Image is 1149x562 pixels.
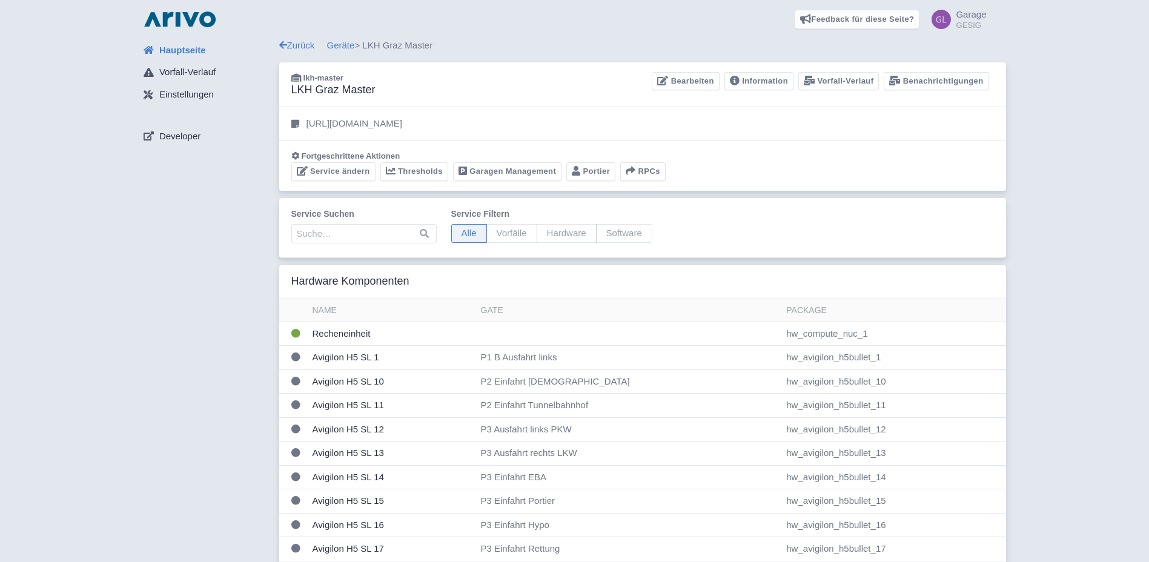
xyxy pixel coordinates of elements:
a: Garage GESIG [924,10,986,29]
span: Alle [451,224,487,243]
a: Garagen Management [453,162,561,181]
h3: LKH Graz Master [291,84,376,97]
h3: Hardware Komponenten [291,275,409,288]
td: hw_compute_nuc_1 [781,322,1005,346]
span: Developer [159,130,200,144]
a: Vorfall-Verlauf [134,61,279,84]
a: Einstellungen [134,84,279,107]
td: Avigilon H5 SL 1 [308,346,476,370]
td: hw_avigilon_h5bullet_11 [781,394,1005,418]
th: Gate [476,299,782,322]
span: Hardware [537,224,597,243]
td: Avigilon H5 SL 12 [308,417,476,441]
td: Avigilon H5 SL 14 [308,465,476,489]
div: > LKH Graz Master [279,39,1006,53]
td: hw_avigilon_h5bullet_1 [781,346,1005,370]
a: Hauptseite [134,39,279,62]
span: Garage [956,9,986,19]
p: [URL][DOMAIN_NAME] [306,117,402,131]
td: Avigilon H5 SL 11 [308,394,476,418]
td: hw_avigilon_h5bullet_14 [781,465,1005,489]
span: Hauptseite [159,44,206,58]
label: Service suchen [291,208,437,220]
td: P3 Einfahrt Hypo [476,513,782,537]
td: P2 Einfahrt Tunnelbahnhof [476,394,782,418]
input: Suche… [291,224,437,243]
a: Service ändern [291,162,376,181]
th: Package [781,299,1005,322]
td: Recheneinheit [308,322,476,346]
a: Developer [134,125,279,148]
span: Einstellungen [159,88,214,102]
td: Avigilon H5 SL 13 [308,441,476,466]
td: Avigilon H5 SL 16 [308,513,476,537]
a: Information [724,72,793,91]
label: Service filtern [451,208,652,220]
td: P3 Ausfahrt rechts LKW [476,441,782,466]
td: P1 B Ausfahrt links [476,346,782,370]
td: Avigilon H5 SL 15 [308,489,476,514]
a: Thresholds [380,162,448,181]
span: Vorfall-Verlauf [159,65,216,79]
td: P2 Einfahrt [DEMOGRAPHIC_DATA] [476,369,782,394]
span: Fortgeschrittene Aktionen [302,151,400,160]
td: hw_avigilon_h5bullet_17 [781,537,1005,561]
td: hw_avigilon_h5bullet_15 [781,489,1005,514]
a: Vorfall-Verlauf [798,72,879,91]
a: Geräte [327,40,355,50]
td: P3 Ausfahrt links PKW [476,417,782,441]
a: Feedback für diese Seite? [795,10,920,29]
a: Benachrichtigungen [884,72,988,91]
a: Bearbeiten [652,72,719,91]
td: hw_avigilon_h5bullet_12 [781,417,1005,441]
span: Vorfälle [486,224,537,243]
td: P3 Einfahrt EBA [476,465,782,489]
td: hw_avigilon_h5bullet_13 [781,441,1005,466]
td: Avigilon H5 SL 10 [308,369,476,394]
a: Portier [566,162,615,181]
td: P3 Einfahrt Rettung [476,537,782,561]
img: logo [141,10,219,29]
td: hw_avigilon_h5bullet_10 [781,369,1005,394]
th: Name [308,299,476,322]
td: hw_avigilon_h5bullet_16 [781,513,1005,537]
td: Avigilon H5 SL 17 [308,537,476,561]
button: RPCs [620,162,666,181]
span: lkh-master [303,73,343,82]
small: GESIG [956,21,986,29]
span: Software [596,224,652,243]
a: Zurück [279,40,315,50]
td: P3 Einfahrt Portier [476,489,782,514]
